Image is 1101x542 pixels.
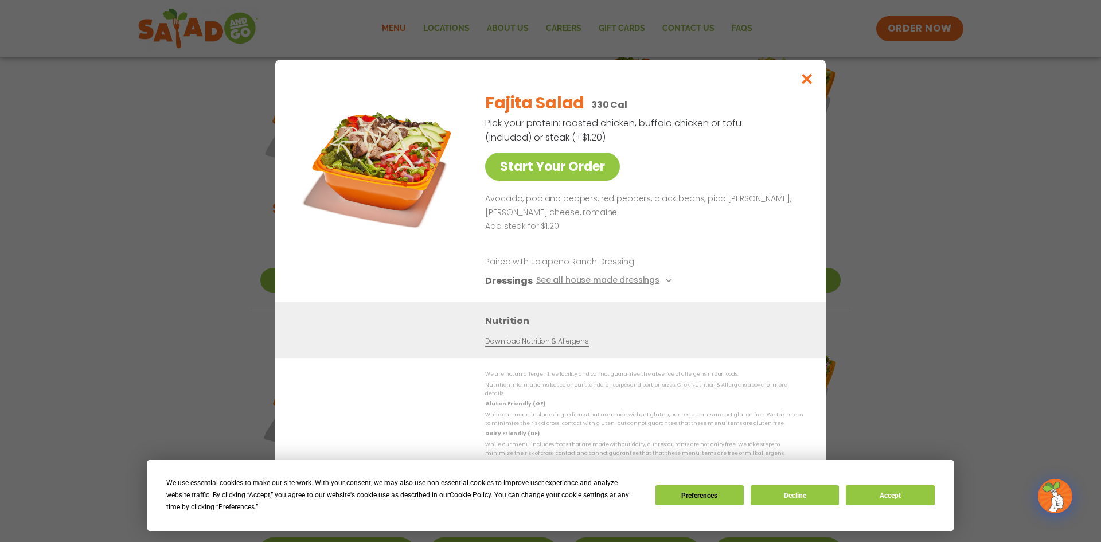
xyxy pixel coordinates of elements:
strong: Dairy Friendly (DF) [485,430,539,437]
span: Cookie Policy [450,491,491,499]
a: Download Nutrition & Allergens [485,336,588,347]
div: We use essential cookies to make our site work. With your consent, we may also use non-essential ... [166,477,641,513]
button: Accept [846,485,934,505]
p: While our menu includes foods that are made without dairy, our restaurants are not dairy free. We... [485,440,803,458]
p: Nutrition information is based on our standard recipes and portion sizes. Click Nutrition & Aller... [485,381,803,399]
p: Avocado, poblano peppers, red peppers, black beans, pico [PERSON_NAME], [PERSON_NAME] cheese, rom... [485,192,798,220]
button: See all house made dressings [536,274,676,288]
p: Pick your protein: roasted chicken, buffalo chicken or tofu (included) or steak (+$1.20) [485,116,743,145]
p: 330 Cal [591,98,627,112]
h3: Dressings [485,274,533,288]
button: Close modal [788,60,826,98]
p: While our menu includes ingredients that are made without gluten, our restaurants are not gluten ... [485,411,803,428]
p: We are not an allergen free facility and cannot guarantee the absence of allergens in our foods. [485,370,803,379]
p: Add steak for $1.20 [485,220,798,233]
img: Featured product photo for Fajita Salad [301,83,462,243]
h2: Fajita Salad [485,91,584,115]
button: Decline [751,485,839,505]
span: Preferences [218,503,255,511]
p: Paired with Jalapeno Ranch Dressing [485,256,697,268]
img: wpChatIcon [1039,480,1071,512]
a: Start Your Order [485,153,620,181]
strong: Gluten Friendly (GF) [485,400,545,407]
button: Preferences [655,485,744,505]
h3: Nutrition [485,314,809,328]
div: Cookie Consent Prompt [147,460,954,531]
